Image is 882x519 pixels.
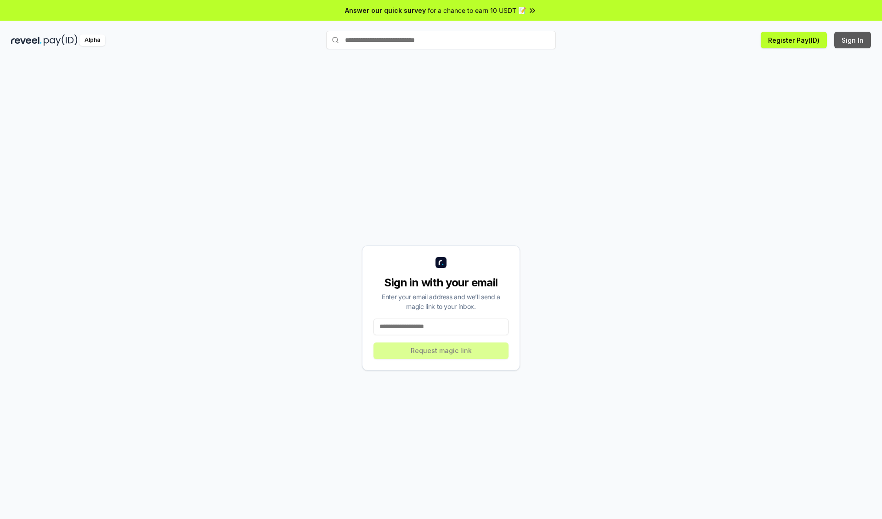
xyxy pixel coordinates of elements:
[373,292,509,311] div: Enter your email address and we’ll send a magic link to your inbox.
[435,257,447,268] img: logo_small
[345,6,426,15] span: Answer our quick survey
[428,6,526,15] span: for a chance to earn 10 USDT 📝
[373,275,509,290] div: Sign in with your email
[44,34,78,46] img: pay_id
[11,34,42,46] img: reveel_dark
[761,32,827,48] button: Register Pay(ID)
[834,32,871,48] button: Sign In
[79,34,105,46] div: Alpha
